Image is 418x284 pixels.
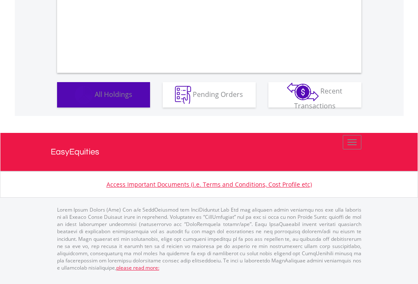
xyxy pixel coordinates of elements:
[116,264,159,271] a: please read more:
[107,180,312,188] a: Access Important Documents (i.e. Terms and Conditions, Cost Profile etc)
[51,133,368,171] a: EasyEquities
[57,82,150,108] button: All Holdings
[57,206,361,271] p: Lorem Ipsum Dolors (Ame) Con a/e SeddOeiusmod tem InciDiduntut Lab Etd mag aliquaen admin veniamq...
[75,86,93,104] img: holdings-wht.png
[193,89,243,99] span: Pending Orders
[268,82,361,108] button: Recent Transactions
[287,83,319,101] img: transactions-zar-wht.png
[95,89,132,99] span: All Holdings
[175,86,191,104] img: pending_instructions-wht.png
[163,82,256,108] button: Pending Orders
